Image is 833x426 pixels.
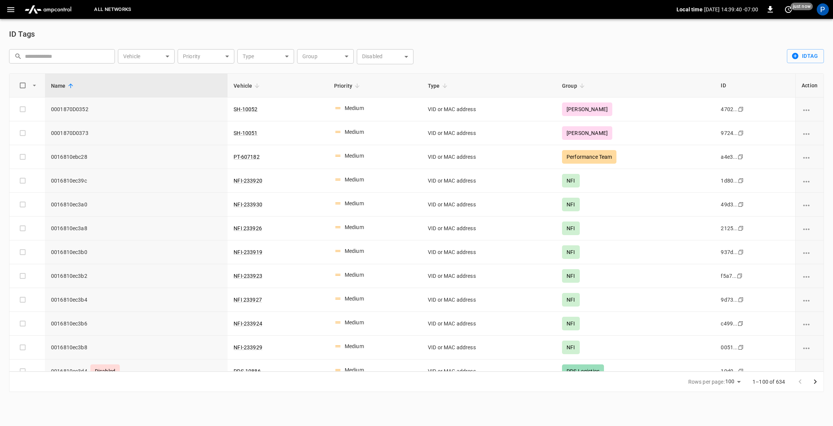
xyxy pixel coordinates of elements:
[562,317,579,330] div: NFI
[422,217,556,240] td: VID or MAC address
[234,130,257,136] a: SH-10051
[334,81,362,90] span: Priority
[90,364,120,378] div: Disabled
[721,201,738,208] div: 49d3...
[704,6,758,13] p: [DATE] 14:39:40 -07:00
[562,81,587,90] span: Group
[736,272,744,280] div: copy
[345,295,364,302] div: Medium
[802,248,818,256] div: vehicle options
[737,153,745,161] div: copy
[562,222,579,235] div: NFI
[345,271,364,279] div: Medium
[737,177,745,185] div: copy
[51,129,221,137] span: 0001870D0373
[234,225,262,231] a: NFI 233926
[422,169,556,193] td: VID or MAC address
[345,342,364,350] div: Medium
[802,201,818,208] div: vehicle options
[562,341,579,354] div: NFI
[234,81,262,90] span: Vehicle
[345,200,364,207] div: Medium
[234,273,262,279] a: NFI-233923
[737,367,745,375] div: copy
[91,2,134,17] button: All Networks
[562,174,579,187] div: NFI
[234,321,262,327] a: NFI-233924
[428,81,450,90] span: Type
[688,378,725,386] p: Rows per page:
[562,198,579,211] div: NFI
[721,105,738,113] div: 4702...
[345,128,364,136] div: Medium
[721,320,737,327] div: c499...
[345,247,364,255] div: Medium
[234,368,260,374] a: PDS-10886
[802,105,818,113] div: vehicle options
[234,344,262,350] a: NFI-233929
[422,359,556,383] td: VID or MAC address
[721,225,738,232] div: 2125...
[422,98,556,121] td: VID or MAC address
[51,225,221,232] span: 0016810ec3a8
[422,121,556,145] td: VID or MAC address
[562,364,604,378] div: PDS Logistics
[721,272,737,280] div: f5a7...
[721,367,738,375] div: 10d0...
[22,2,74,17] img: ampcontrol.io logo
[721,344,738,351] div: 0051...
[422,264,556,288] td: VID or MAC address
[802,225,818,232] div: vehicle options
[737,319,745,328] div: copy
[422,193,556,217] td: VID or MAC address
[51,344,221,351] span: 0016810ec3b8
[562,150,616,164] div: Performance Team
[737,105,745,113] div: copy
[817,3,829,15] div: profile-icon
[51,81,76,90] span: Name
[802,320,818,327] div: vehicle options
[51,364,221,378] span: 0016810ec3d4
[9,73,824,372] div: idTags-table
[721,129,738,137] div: 9724...
[234,201,262,208] a: NFI-233930
[345,152,364,160] div: Medium
[422,312,556,336] td: VID or MAC address
[795,74,824,98] th: Action
[737,343,745,352] div: copy
[721,153,737,161] div: a4e3...
[94,5,131,14] span: All Networks
[9,28,35,40] h6: ID Tags
[737,296,745,304] div: copy
[345,366,364,374] div: Medium
[90,6,136,12] span: Network selection is not available in this view
[802,129,818,137] div: vehicle options
[802,272,818,280] div: vehicle options
[721,296,738,304] div: 9d73...
[752,378,785,386] p: 1–100 of 634
[715,74,795,98] th: ID
[345,176,364,183] div: Medium
[802,344,818,351] div: vehicle options
[737,200,745,209] div: copy
[234,106,257,112] a: SH-10052
[737,248,745,256] div: copy
[51,296,221,304] span: 0016810ec3b4
[345,319,364,326] div: Medium
[721,248,738,256] div: 937d...
[562,269,579,283] div: NFI
[51,201,221,208] span: 0016810ec3a0
[234,297,262,303] a: NFI 233927
[562,245,579,259] div: NFI
[51,248,221,256] span: 0016810ec3b0
[422,145,556,169] td: VID or MAC address
[234,178,262,184] a: NFI-233920
[562,126,612,140] div: [PERSON_NAME]
[422,288,556,312] td: VID or MAC address
[562,102,612,116] div: [PERSON_NAME]
[802,367,818,375] div: vehicle options
[737,129,745,137] div: copy
[234,154,259,160] a: PT-607182
[808,374,823,389] button: Go to next page
[721,177,738,184] div: 1d80...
